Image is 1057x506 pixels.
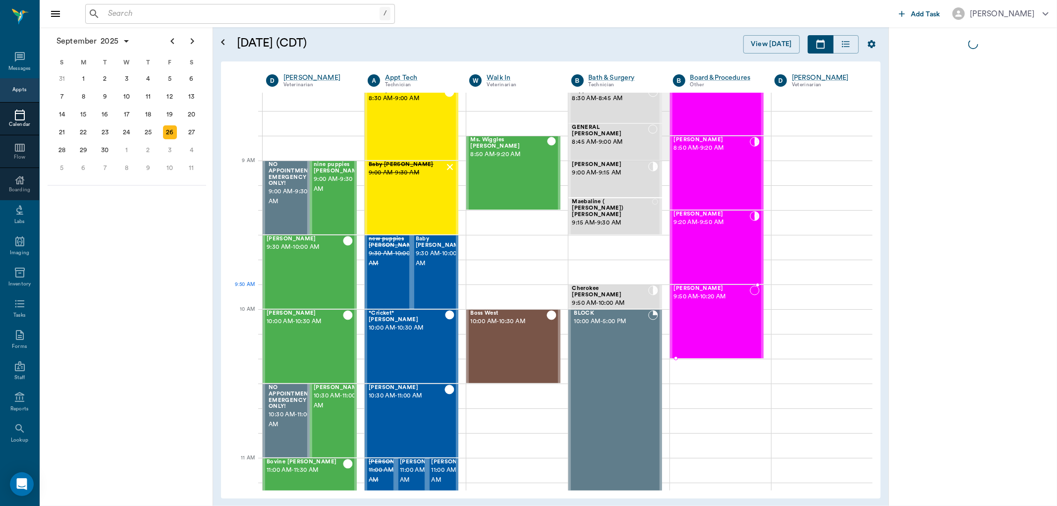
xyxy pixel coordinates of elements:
[266,74,278,87] div: D
[670,284,764,359] div: NOT_CONFIRMED, 9:50 AM - 10:20 AM
[283,73,353,83] a: [PERSON_NAME]
[572,298,649,308] span: 9:50 AM - 10:00 AM
[365,86,458,161] div: CHECKED_OUT, 8:30 AM - 9:00 AM
[14,218,25,225] div: Labs
[670,210,764,284] div: CHECKED_IN, 9:20 AM - 9:50 AM
[55,90,69,104] div: Sunday, September 7, 2025
[267,310,343,317] span: [PERSON_NAME]
[572,162,648,168] span: [PERSON_NAME]
[674,211,750,218] span: [PERSON_NAME]
[184,161,198,175] div: Saturday, October 11, 2025
[792,73,861,83] div: [PERSON_NAME]
[55,143,69,157] div: Sunday, September 28, 2025
[487,73,556,83] a: Walk In
[574,317,648,327] span: 10:00 AM - 5:00 PM
[120,90,134,104] div: Wednesday, September 10, 2025
[314,385,363,391] span: [PERSON_NAME]
[310,161,357,235] div: CHECKED_OUT, 9:00 AM - 9:30 AM
[263,309,357,384] div: CHECKED_OUT, 10:00 AM - 10:30 AM
[674,137,750,143] span: [PERSON_NAME]
[469,74,482,87] div: W
[116,55,138,70] div: W
[229,453,255,478] div: 11 AM
[674,143,750,153] span: 8:50 AM - 9:20 AM
[229,304,255,329] div: 10 AM
[369,94,445,104] span: 8:30 AM - 9:00 AM
[55,108,69,121] div: Sunday, September 14, 2025
[674,218,750,227] span: 9:20 AM - 9:50 AM
[568,161,662,198] div: CHECKED_IN, 9:00 AM - 9:15 AM
[674,285,750,292] span: [PERSON_NAME]
[163,143,177,157] div: Friday, October 3, 2025
[314,162,363,174] span: nine puppies [PERSON_NAME]
[466,309,560,384] div: CHECKED_OUT, 10:00 AM - 10:30 AM
[163,90,177,104] div: Friday, September 12, 2025
[104,7,380,21] input: Search
[674,292,750,302] span: 9:50 AM - 10:20 AM
[400,465,449,485] span: 11:00 AM - 11:30 AM
[267,459,343,465] span: Bovine [PERSON_NAME]
[141,90,155,104] div: Thursday, September 11, 2025
[263,235,357,309] div: CHECKED_OUT, 9:30 AM - 10:00 AM
[380,7,390,20] div: /
[269,385,314,410] span: NO APPOINTMENT! EMERGENCY ONLY!
[283,81,353,89] div: Veterinarian
[690,73,760,83] div: Board &Procedures
[385,73,454,83] a: Appt Tech
[365,235,412,309] div: CANCELED, 9:30 AM - 10:00 AM
[365,161,458,235] div: NO_SHOW, 9:00 AM - 9:30 AM
[269,187,314,207] span: 9:00 AM - 9:30 AM
[10,249,29,257] div: Imaging
[792,81,861,89] div: Veterinarian
[263,161,310,235] div: BOOKED, 9:00 AM - 9:30 AM
[269,162,314,187] span: NO APPOINTMENT! EMERGENCY ONLY!
[470,137,547,150] span: Ms. Wiggles [PERSON_NAME]
[55,72,69,86] div: Sunday, August 31, 2025
[775,74,787,87] div: D
[572,218,653,228] span: 9:15 AM - 9:30 AM
[568,284,662,309] div: CHECKED_IN, 9:50 AM - 10:00 AM
[163,72,177,86] div: Friday, September 5, 2025
[412,235,459,309] div: CHECKED_OUT, 9:30 AM - 10:00 AM
[385,81,454,89] div: Technician
[180,55,202,70] div: S
[55,125,69,139] div: Sunday, September 21, 2025
[470,310,546,317] span: Boss West
[267,317,343,327] span: 10:00 AM - 10:30 AM
[895,4,945,23] button: Add Task
[184,143,198,157] div: Saturday, October 4, 2025
[120,143,134,157] div: Wednesday, October 1, 2025
[368,74,380,87] div: A
[369,236,418,249] span: new puppies [PERSON_NAME]
[98,125,112,139] div: Tuesday, September 23, 2025
[470,150,547,160] span: 8:50 AM - 9:20 AM
[466,136,560,210] div: CHECKED_OUT, 8:50 AM - 9:20 AM
[369,323,445,333] span: 10:00 AM - 10:30 AM
[76,161,90,175] div: Monday, October 6, 2025
[12,343,27,350] div: Forms
[184,90,198,104] div: Saturday, September 13, 2025
[574,310,648,317] span: BLOCK
[568,123,662,161] div: NOT_CONFIRMED, 8:45 AM - 9:00 AM
[14,374,25,382] div: Staff
[269,410,314,430] span: 10:30 AM - 11:00 AM
[365,384,458,458] div: CHECKED_OUT, 10:30 AM - 11:00 AM
[120,125,134,139] div: Wednesday, September 24, 2025
[141,72,155,86] div: Thursday, September 4, 2025
[572,137,649,147] span: 8:45 AM - 9:00 AM
[568,198,662,235] div: NOT_CONFIRMED, 9:15 AM - 9:30 AM
[98,108,112,121] div: Tuesday, September 16, 2025
[369,162,445,168] span: Baby [PERSON_NAME]
[310,384,357,458] div: CHECKED_OUT, 10:30 AM - 11:00 AM
[690,81,760,89] div: Other
[182,31,202,51] button: Next page
[76,72,90,86] div: Monday, September 1, 2025
[120,72,134,86] div: Wednesday, September 3, 2025
[163,108,177,121] div: Friday, September 19, 2025
[945,4,1057,23] button: [PERSON_NAME]
[470,317,546,327] span: 10:00 AM - 10:30 AM
[8,281,31,288] div: Inventory
[416,236,465,249] span: Baby [PERSON_NAME]
[431,459,481,465] span: [PERSON_NAME]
